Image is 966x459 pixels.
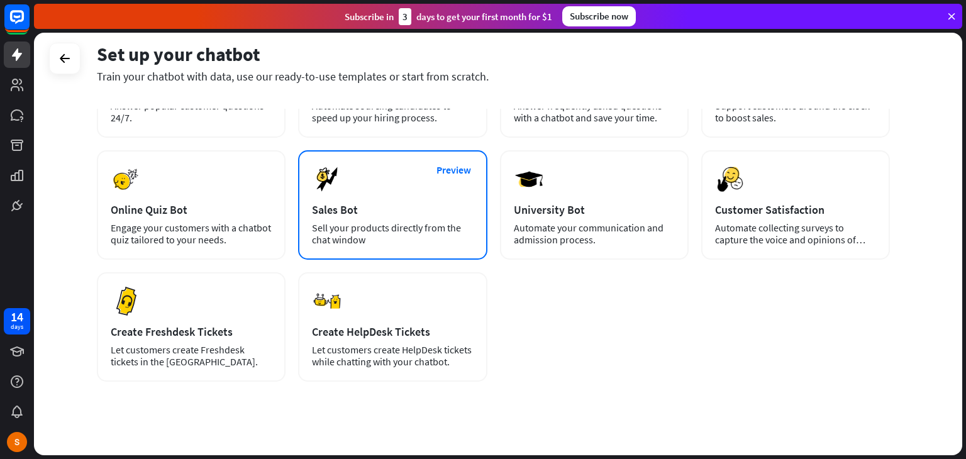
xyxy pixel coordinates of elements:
div: Set up your chatbot [97,42,890,66]
div: Answer popular customer questions 24/7. [111,100,272,124]
div: days [11,323,23,331]
button: Preview [429,158,479,182]
div: Customer Satisfaction [715,202,876,217]
div: Subscribe now [562,6,636,26]
div: Answer frequently asked questions with a chatbot and save your time. [514,100,675,124]
button: Open LiveChat chat widget [10,5,48,43]
div: Subscribe in days to get your first month for $1 [345,8,552,25]
div: Automate your communication and admission process. [514,222,675,246]
div: Automate sourcing candidates to speed up your hiring process. [312,100,473,124]
div: Sales Bot [312,202,473,217]
div: Support customers around the clock to boost sales. [715,100,876,124]
div: University Bot [514,202,675,217]
div: Train your chatbot with data, use our ready-to-use templates or start from scratch. [97,69,890,84]
div: Let customers create Freshdesk tickets in the [GEOGRAPHIC_DATA]. [111,344,272,368]
div: 3 [399,8,411,25]
div: Engage your customers with a chatbot quiz tailored to your needs. [111,222,272,246]
div: Create HelpDesk Tickets [312,324,473,339]
div: 14 [11,311,23,323]
div: Let customers create HelpDesk tickets while chatting with your chatbot. [312,344,473,368]
div: Automate collecting surveys to capture the voice and opinions of your customers. [715,222,876,246]
div: Create Freshdesk Tickets [111,324,272,339]
div: Online Quiz Bot [111,202,272,217]
a: 14 days [4,308,30,335]
div: Sell your products directly from the chat window [312,222,473,246]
